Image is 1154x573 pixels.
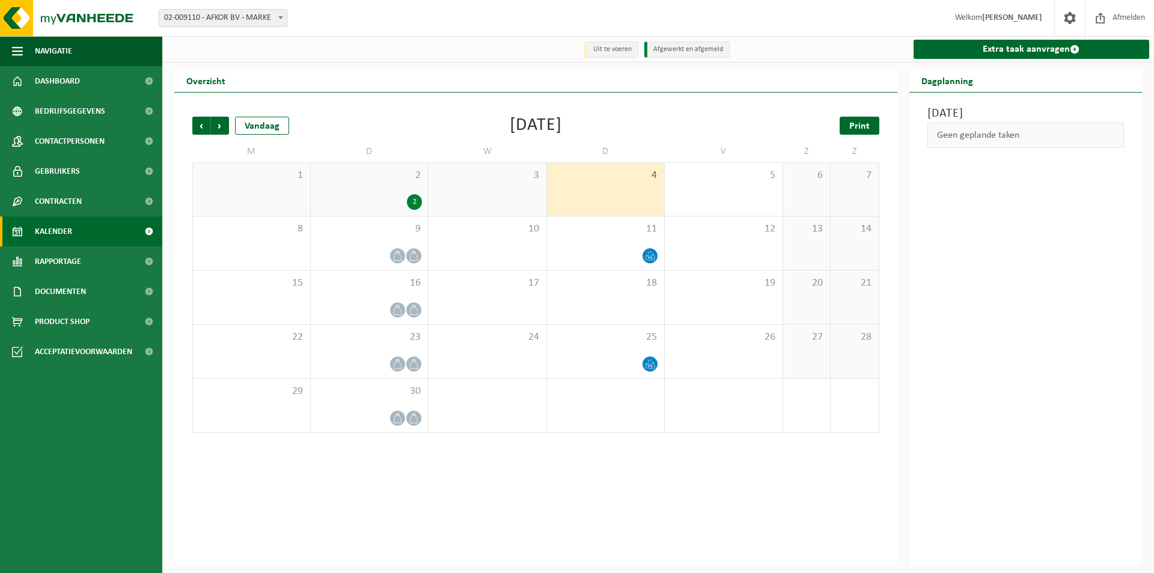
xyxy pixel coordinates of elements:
[35,247,81,277] span: Rapportage
[435,331,540,344] span: 24
[584,41,638,58] li: Uit te voeren
[789,169,825,182] span: 6
[789,331,825,344] span: 27
[199,222,304,236] span: 8
[35,186,82,216] span: Contracten
[665,141,783,162] td: V
[837,169,872,182] span: 7
[317,169,423,182] span: 2
[547,141,665,162] td: D
[510,117,562,135] div: [DATE]
[927,105,1125,123] h3: [DATE]
[831,141,879,162] td: Z
[671,277,777,290] span: 19
[199,385,304,398] span: 29
[671,169,777,182] span: 5
[199,277,304,290] span: 15
[35,277,86,307] span: Documenten
[35,96,105,126] span: Bedrijfsgegevens
[199,331,304,344] span: 22
[553,222,659,236] span: 11
[317,222,423,236] span: 9
[317,277,423,290] span: 16
[35,216,72,247] span: Kalender
[35,126,105,156] span: Contactpersonen
[35,307,90,337] span: Product Shop
[553,331,659,344] span: 25
[837,222,872,236] span: 14
[837,277,872,290] span: 21
[837,331,872,344] span: 28
[317,331,423,344] span: 23
[789,222,825,236] span: 13
[982,13,1042,22] strong: [PERSON_NAME]
[174,69,237,92] h2: Overzicht
[840,117,879,135] a: Print
[927,123,1125,148] div: Geen geplande taken
[435,277,540,290] span: 17
[35,36,72,66] span: Navigatie
[35,337,132,367] span: Acceptatievoorwaarden
[211,117,229,135] span: Volgende
[783,141,831,162] td: Z
[235,117,289,135] div: Vandaag
[35,66,80,96] span: Dashboard
[553,277,659,290] span: 18
[909,69,985,92] h2: Dagplanning
[407,194,422,210] div: 2
[159,9,287,27] span: 02-009110 - AFKOR BV - MARKE
[553,169,659,182] span: 4
[35,156,80,186] span: Gebruikers
[435,169,540,182] span: 3
[317,385,423,398] span: 30
[159,10,287,26] span: 02-009110 - AFKOR BV - MARKE
[429,141,547,162] td: W
[192,117,210,135] span: Vorige
[311,141,429,162] td: D
[671,222,777,236] span: 12
[192,141,311,162] td: M
[199,169,304,182] span: 1
[849,121,870,131] span: Print
[671,331,777,344] span: 26
[789,277,825,290] span: 20
[435,222,540,236] span: 10
[914,40,1150,59] a: Extra taak aanvragen
[644,41,730,58] li: Afgewerkt en afgemeld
